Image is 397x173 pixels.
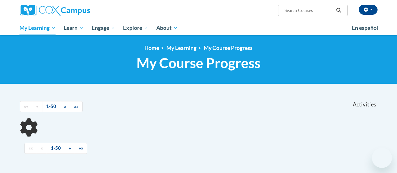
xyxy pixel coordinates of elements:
[359,5,378,15] button: Account Settings
[352,24,378,31] span: En español
[75,143,87,154] a: End
[79,145,83,151] span: »»
[29,145,33,151] span: ««
[74,104,78,109] span: »»
[156,24,178,32] span: About
[20,5,90,16] img: Cox Campus
[20,101,32,112] a: Begining
[24,143,37,154] a: Begining
[60,21,88,35] a: Learn
[348,21,382,35] a: En español
[15,21,382,35] div: Main menu
[47,143,65,154] a: 1-50
[204,45,253,51] a: My Course Progress
[19,24,56,32] span: My Learning
[64,24,83,32] span: Learn
[144,45,159,51] a: Home
[123,24,148,32] span: Explore
[353,101,376,108] span: Activities
[42,101,60,112] a: 1-50
[64,104,66,109] span: »
[166,45,196,51] a: My Learning
[37,143,47,154] a: Previous
[60,101,70,112] a: Next
[119,21,152,35] a: Explore
[24,104,28,109] span: ««
[137,55,260,71] span: My Course Progress
[36,104,38,109] span: «
[65,143,75,154] a: Next
[41,145,43,151] span: «
[284,7,334,14] input: Search Courses
[88,21,119,35] a: Engage
[20,5,133,16] a: Cox Campus
[16,21,60,35] a: My Learning
[334,7,343,14] button: Search
[69,145,71,151] span: »
[92,24,115,32] span: Engage
[152,21,182,35] a: About
[372,148,392,168] iframe: Button to launch messaging window
[32,101,42,112] a: Previous
[70,101,83,112] a: End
